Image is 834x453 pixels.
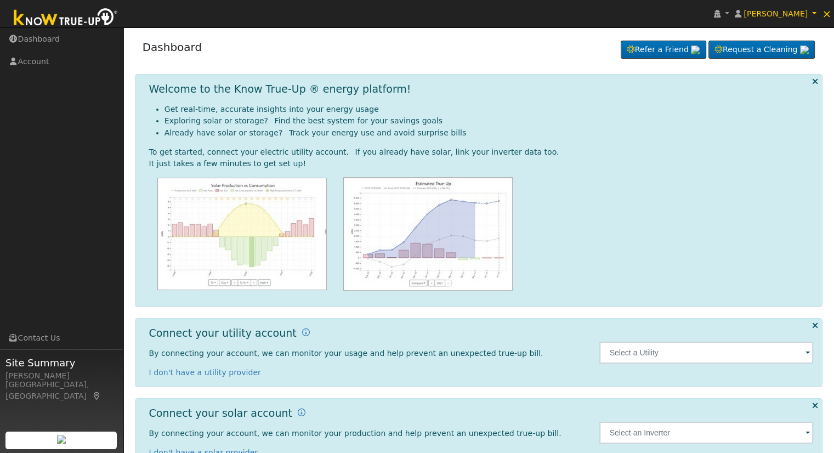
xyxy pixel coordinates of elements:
[708,41,815,59] a: Request a Cleaning
[8,6,123,31] img: Know True-Up
[621,41,706,59] a: Refer a Friend
[5,379,117,402] div: [GEOGRAPHIC_DATA], [GEOGRAPHIC_DATA]
[149,83,411,95] h1: Welcome to the Know True-Up ® energy platform!
[599,422,813,444] input: Select an Inverter
[744,9,808,18] span: [PERSON_NAME]
[149,368,261,377] a: I don't have a utility provider
[149,349,543,358] span: By connecting your account, we can monitor your usage and help prevent an unexpected true-up bill.
[164,127,814,139] li: Already have solar or storage? Track your energy use and avoid surprise bills
[92,392,102,400] a: Map
[691,46,700,54] img: retrieve
[149,146,814,158] div: To get started, connect your electric utility account. If you already have solar, link your inver...
[149,407,292,420] h1: Connect your solar account
[143,41,202,54] a: Dashboard
[822,7,831,20] span: ×
[164,115,814,127] li: Exploring solar or storage? Find the best system for your savings goals
[164,104,814,115] li: Get real-time, accurate insights into your energy usage
[149,327,297,339] h1: Connect your utility account
[5,355,117,370] span: Site Summary
[599,342,813,364] input: Select a Utility
[149,429,561,438] span: By connecting your account, we can monitor your production and help prevent an unexpected true-up...
[149,158,814,169] div: It just takes a few minutes to get set up!
[57,435,66,444] img: retrieve
[5,370,117,382] div: [PERSON_NAME]
[800,46,809,54] img: retrieve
